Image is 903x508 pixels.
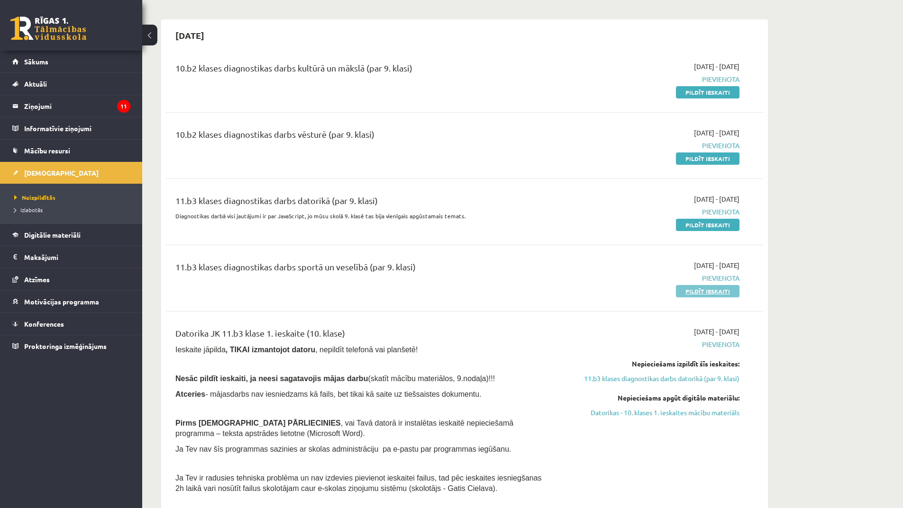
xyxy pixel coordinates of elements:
[12,268,130,290] a: Atzīmes
[561,74,739,84] span: Pievienota
[175,390,205,398] b: Atceries
[24,297,99,306] span: Motivācijas programma
[175,346,418,354] span: Ieskaite jāpilda , nepildīt telefonā vai planšetē!
[24,320,64,328] span: Konferences
[175,62,547,79] div: 10.b2 klases diagnostikas darbs kultūrā un mākslā (par 9. klasi)
[368,374,495,383] span: (skatīt mācību materiālos, 9.nodaļa)!!!
[24,95,130,117] legend: Ziņojumi
[676,219,739,231] a: Pildīt ieskaiti
[12,95,130,117] a: Ziņojumi11
[24,246,130,268] legend: Maksājumi
[561,359,739,369] div: Nepieciešams izpildīt šīs ieskaites:
[694,62,739,71] span: [DATE] - [DATE]
[175,474,542,492] span: Ja Tev ir radusies tehniska problēma un nav izdevies pievienot ieskaitei failus, tad pēc ieskaite...
[561,141,739,151] span: Pievienota
[676,86,739,98] a: Pildīt ieskaiti
[24,169,99,177] span: [DEMOGRAPHIC_DATA]
[24,80,47,88] span: Aktuāli
[12,51,130,72] a: Sākums
[694,194,739,204] span: [DATE] - [DATE]
[175,260,547,278] div: 11.b3 klases diagnostikas darbs sportā un veselībā (par 9. klasi)
[12,224,130,246] a: Digitālie materiāli
[676,285,739,297] a: Pildīt ieskaiti
[12,246,130,268] a: Maksājumi
[226,346,315,354] b: , TIKAI izmantojot datoru
[24,146,70,155] span: Mācību resursi
[24,117,130,139] legend: Informatīvie ziņojumi
[117,100,130,113] i: 11
[166,24,214,46] h2: [DATE]
[14,194,55,201] span: Neizpildītās
[12,335,130,357] a: Proktoringa izmēģinājums
[12,313,130,335] a: Konferences
[24,57,48,66] span: Sākums
[694,128,739,138] span: [DATE] - [DATE]
[175,327,547,344] div: Datorika JK 11.b3 klase 1. ieskaite (10. klase)
[175,445,511,453] span: Ja Tev nav šīs programmas sazinies ar skolas administrāciju pa e-pastu par programmas iegūšanu.
[175,419,341,427] span: Pirms [DEMOGRAPHIC_DATA] PĀRLIECINIES
[561,374,739,383] a: 11.b3 klases diagnostikas darbs datorikā (par 9. klasi)
[24,231,81,239] span: Digitālie materiāli
[561,339,739,349] span: Pievienota
[175,390,482,398] span: - mājasdarbs nav iesniedzams kā fails, bet tikai kā saite uz tiešsaistes dokumentu.
[12,117,130,139] a: Informatīvie ziņojumi
[12,162,130,184] a: [DEMOGRAPHIC_DATA]
[175,419,513,437] span: , vai Tavā datorā ir instalētas ieskaitē nepieciešamā programma – teksta apstrādes lietotne (Micr...
[561,408,739,418] a: Datorikas - 10. klases 1. ieskaites mācību materiāls
[12,291,130,312] a: Motivācijas programma
[175,194,547,212] div: 11.b3 klases diagnostikas darbs datorikā (par 9. klasi)
[175,212,547,220] p: Diagnostikas darbā visi jautājumi ir par JavaScript, jo mūsu skolā 9. klasē tas bija vienīgais ap...
[14,205,133,214] a: Izlabotās
[14,193,133,202] a: Neizpildītās
[694,327,739,337] span: [DATE] - [DATE]
[561,273,739,283] span: Pievienota
[24,275,50,284] span: Atzīmes
[14,206,43,214] span: Izlabotās
[694,260,739,270] span: [DATE] - [DATE]
[12,73,130,95] a: Aktuāli
[676,152,739,165] a: Pildīt ieskaiti
[561,393,739,403] div: Nepieciešams apgūt digitālo materiālu:
[12,140,130,161] a: Mācību resursi
[175,374,368,383] span: Nesāc pildīt ieskaiti, ja neesi sagatavojis mājas darbu
[10,17,86,40] a: Rīgas 1. Tālmācības vidusskola
[24,342,107,350] span: Proktoringa izmēģinājums
[561,207,739,217] span: Pievienota
[175,128,547,145] div: 10.b2 klases diagnostikas darbs vēsturē (par 9. klasi)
